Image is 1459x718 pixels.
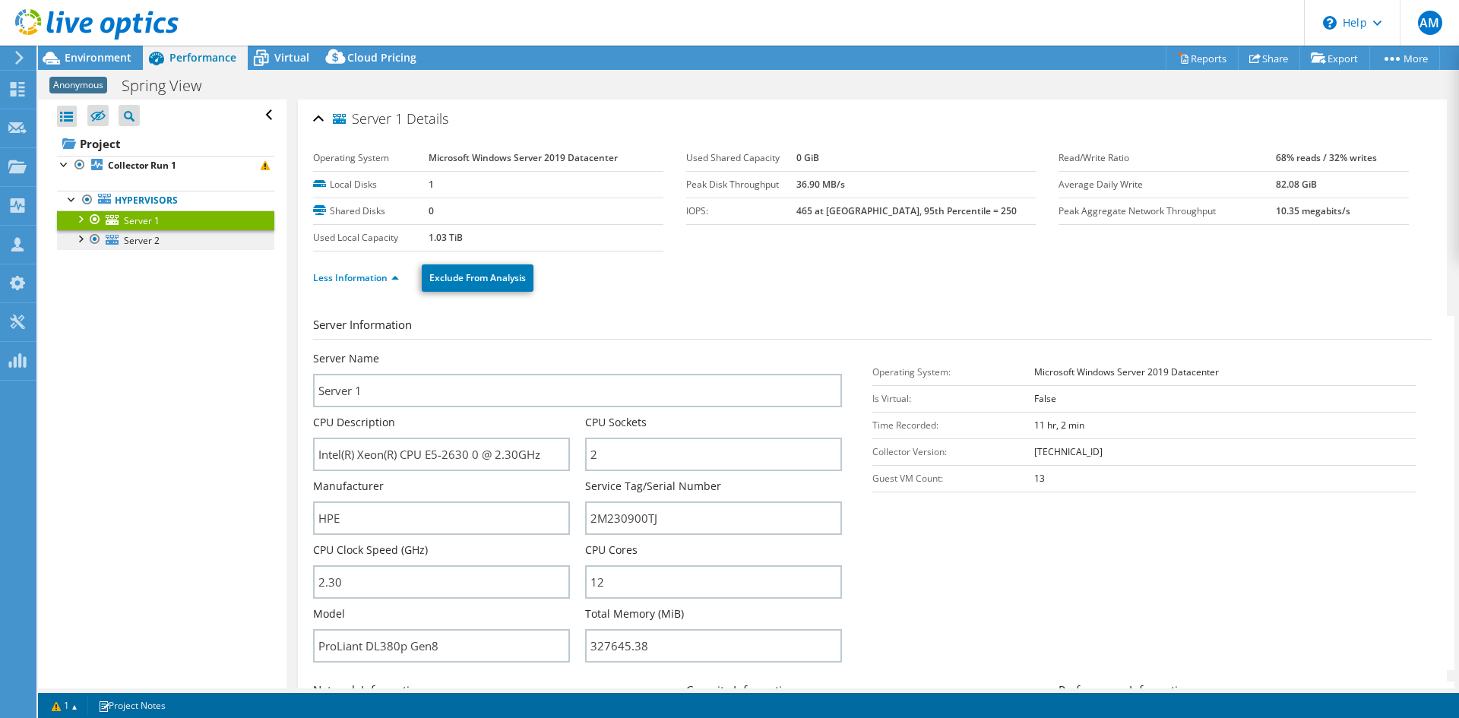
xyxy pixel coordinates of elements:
[1369,46,1440,70] a: More
[313,682,671,705] h3: Network Information
[1276,204,1350,217] b: 10.35 megabits/s
[313,351,379,366] label: Server Name
[169,50,236,65] span: Performance
[1059,682,1416,705] h3: Performance Information
[333,112,403,127] span: Server 1
[57,230,274,250] a: Server 2
[429,178,434,191] b: 1
[313,150,428,166] label: Operating System
[41,696,88,715] a: 1
[313,204,428,219] label: Shared Disks
[585,415,647,430] label: CPU Sockets
[313,479,384,494] label: Manufacturer
[313,177,428,192] label: Local Disks
[1059,150,1276,166] label: Read/Write Ratio
[796,151,819,164] b: 0 GiB
[65,50,131,65] span: Environment
[585,606,684,622] label: Total Memory (MiB)
[1034,445,1103,458] b: [TECHNICAL_ID]
[1276,178,1317,191] b: 82.08 GiB
[796,178,845,191] b: 36.90 MB/s
[108,159,176,172] b: Collector Run 1
[313,542,428,558] label: CPU Clock Speed (GHz)
[124,214,160,227] span: Server 1
[1059,204,1276,219] label: Peak Aggregate Network Throughput
[796,204,1017,217] b: 465 at [GEOGRAPHIC_DATA], 95th Percentile = 250
[1323,16,1337,30] svg: \n
[49,77,107,93] span: Anonymous
[872,412,1034,438] td: Time Recorded:
[585,542,638,558] label: CPU Cores
[872,359,1034,385] td: Operating System:
[57,191,274,210] a: Hypervisors
[872,438,1034,465] td: Collector Version:
[87,696,176,715] a: Project Notes
[274,50,309,65] span: Virtual
[313,316,1432,340] h3: Server Information
[124,234,160,247] span: Server 2
[313,606,345,622] label: Model
[872,385,1034,412] td: Is Virtual:
[872,465,1034,492] td: Guest VM Count:
[407,109,448,128] span: Details
[585,479,721,494] label: Service Tag/Serial Number
[429,231,463,244] b: 1.03 TiB
[686,150,796,166] label: Used Shared Capacity
[686,204,796,219] label: IOPS:
[313,271,399,284] a: Less Information
[1166,46,1239,70] a: Reports
[686,682,1044,705] h3: Capacity Information
[429,204,434,217] b: 0
[347,50,416,65] span: Cloud Pricing
[1034,392,1056,405] b: False
[1276,151,1377,164] b: 68% reads / 32% writes
[1299,46,1370,70] a: Export
[313,230,428,245] label: Used Local Capacity
[1034,419,1084,432] b: 11 hr, 2 min
[1059,177,1276,192] label: Average Daily Write
[1418,11,1442,35] span: AM
[429,151,618,164] b: Microsoft Windows Server 2019 Datacenter
[422,264,533,292] a: Exclude From Analysis
[57,131,274,156] a: Project
[1034,472,1045,485] b: 13
[115,77,225,94] h1: Spring View
[57,156,274,176] a: Collector Run 1
[313,415,395,430] label: CPU Description
[1034,365,1219,378] b: Microsoft Windows Server 2019 Datacenter
[686,177,796,192] label: Peak Disk Throughput
[1238,46,1300,70] a: Share
[57,210,274,230] a: Server 1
